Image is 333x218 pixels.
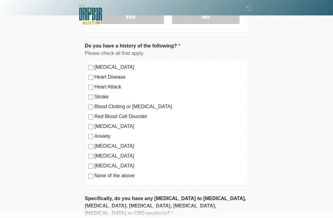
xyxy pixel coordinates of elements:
label: Heart Attack [94,84,245,91]
input: Heart Disease [88,75,93,80]
label: [MEDICAL_DATA] [94,153,245,160]
label: Red Blood Cell Disorder [94,113,245,121]
input: Heart Attack [88,85,93,90]
input: Stroke [88,95,93,100]
input: [MEDICAL_DATA] [88,164,93,169]
label: Do you have a history of the following? [85,43,180,50]
input: [MEDICAL_DATA] [88,154,93,159]
input: [MEDICAL_DATA] [88,144,93,149]
label: [MEDICAL_DATA] [94,123,245,130]
label: None of the above [94,172,245,180]
input: [MEDICAL_DATA] [88,125,93,130]
label: [MEDICAL_DATA] [94,143,245,150]
label: [MEDICAL_DATA] [94,64,245,71]
label: [MEDICAL_DATA] [94,162,245,170]
label: Specifically, do you have any [MEDICAL_DATA] to [MEDICAL_DATA], [MEDICAL_DATA], [MEDICAL_DATA], [... [85,195,248,217]
input: [MEDICAL_DATA] [88,65,93,70]
label: Heart Disease [94,74,245,81]
label: Anxiety [94,133,245,140]
input: Blood Clotting or [MEDICAL_DATA] [88,105,93,110]
input: Red Blood Cell Disorder [88,115,93,120]
img: The DRIPBaR - Austin The Domain Logo [79,5,102,25]
div: Please check all that apply. [85,50,248,57]
input: None of the above [88,174,93,179]
input: Anxiety [88,134,93,139]
label: Blood Clotting or [MEDICAL_DATA] [94,103,245,111]
label: Stroke [94,93,245,101]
